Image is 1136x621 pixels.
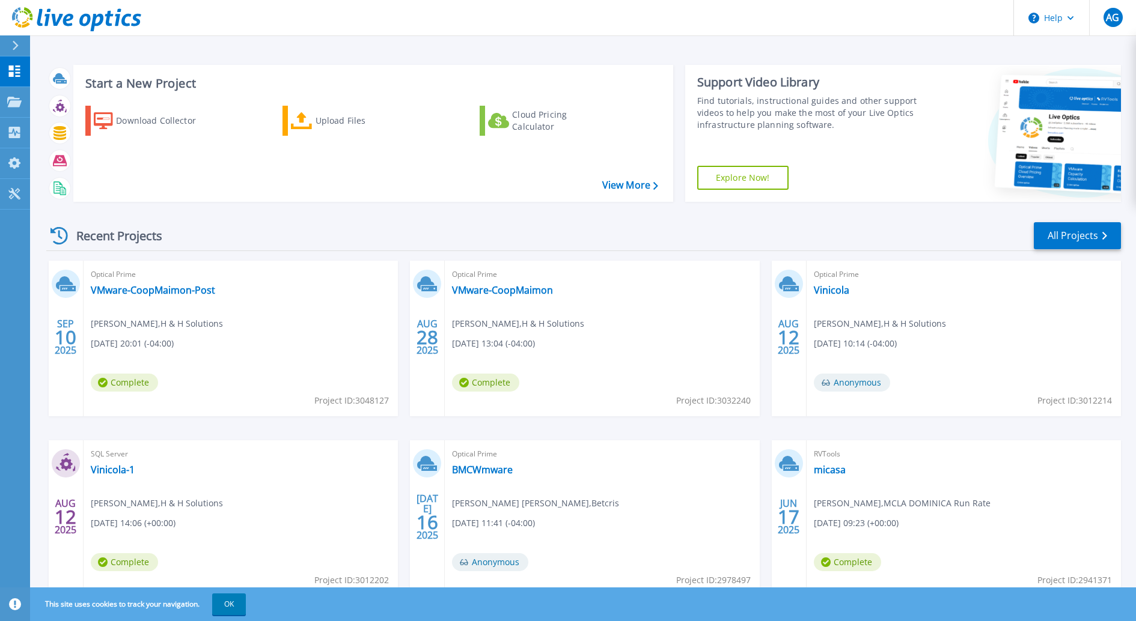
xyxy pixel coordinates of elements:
[91,553,158,571] span: Complete
[417,517,438,527] span: 16
[91,497,223,510] span: [PERSON_NAME] , H & H Solutions
[314,574,389,587] span: Project ID: 3012202
[91,374,158,392] span: Complete
[1037,574,1112,587] span: Project ID: 2941371
[282,106,417,136] a: Upload Files
[91,268,391,281] span: Optical Prime
[452,268,752,281] span: Optical Prime
[814,464,846,476] a: micasa
[814,516,899,530] span: [DATE] 09:23 (+00:00)
[316,109,412,133] div: Upload Files
[778,332,799,342] span: 12
[91,447,391,461] span: SQL Server
[452,337,535,350] span: [DATE] 13:04 (-04:00)
[46,221,179,250] div: Recent Projects
[697,95,919,131] div: Find tutorials, instructional guides and other support videos to help you make the most of your L...
[814,553,881,571] span: Complete
[814,447,1114,461] span: RVTools
[85,77,658,90] h3: Start a New Project
[697,74,919,90] div: Support Video Library
[676,394,751,407] span: Project ID: 3032240
[416,495,439,539] div: [DATE] 2025
[697,166,789,190] a: Explore Now!
[452,284,553,296] a: VMware-CoopMaimon
[814,337,897,350] span: [DATE] 10:14 (-04:00)
[452,464,513,476] a: BMCWmware
[85,106,219,136] a: Download Collector
[54,495,77,539] div: AUG 2025
[512,109,608,133] div: Cloud Pricing Calculator
[602,180,658,191] a: View More
[33,593,246,615] span: This site uses cookies to track your navigation.
[314,394,389,407] span: Project ID: 3048127
[452,374,519,392] span: Complete
[452,497,619,510] span: [PERSON_NAME] [PERSON_NAME] , Betcris
[480,106,614,136] a: Cloud Pricing Calculator
[1034,222,1121,249] a: All Projects
[91,284,215,296] a: VMware-CoopMaimon-Post
[212,593,246,615] button: OK
[452,317,584,330] span: [PERSON_NAME] , H & H Solutions
[54,315,77,359] div: SEP 2025
[778,512,799,522] span: 17
[814,284,849,296] a: Vinicola
[91,516,176,530] span: [DATE] 14:06 (+00:00)
[452,516,535,530] span: [DATE] 11:41 (-04:00)
[814,497,991,510] span: [PERSON_NAME] , MCLA DOMINICA Run Rate
[55,332,76,342] span: 10
[452,447,752,461] span: Optical Prime
[777,315,800,359] div: AUG 2025
[814,374,890,392] span: Anonymous
[91,464,135,476] a: Vinicola-1
[55,512,76,522] span: 12
[676,574,751,587] span: Project ID: 2978497
[1106,13,1119,22] span: AG
[417,332,438,342] span: 28
[777,495,800,539] div: JUN 2025
[1037,394,1112,407] span: Project ID: 3012214
[91,337,174,350] span: [DATE] 20:01 (-04:00)
[814,317,946,330] span: [PERSON_NAME] , H & H Solutions
[452,553,528,571] span: Anonymous
[814,268,1114,281] span: Optical Prime
[116,109,212,133] div: Download Collector
[416,315,439,359] div: AUG 2025
[91,317,223,330] span: [PERSON_NAME] , H & H Solutions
